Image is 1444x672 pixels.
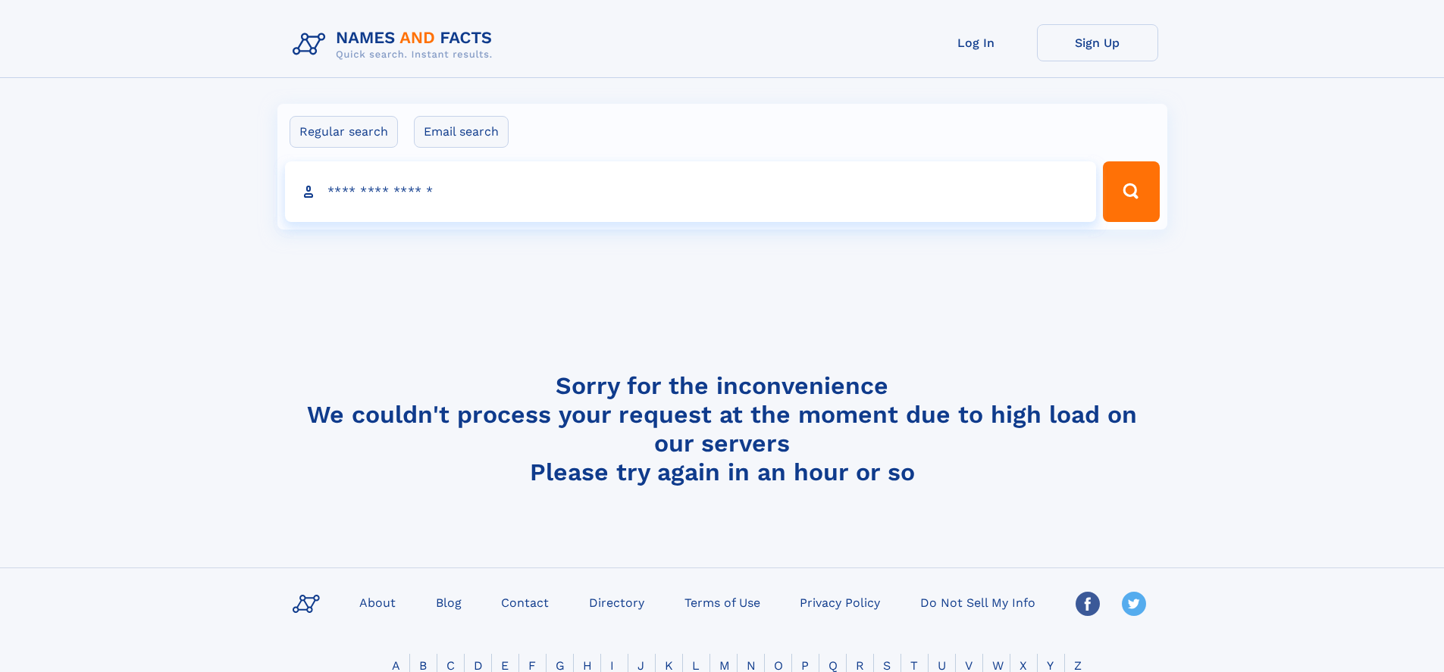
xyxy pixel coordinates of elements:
a: Directory [583,591,650,613]
input: search input [285,161,1097,222]
a: Privacy Policy [794,591,886,613]
img: Facebook [1076,592,1100,616]
img: Logo Names and Facts [287,24,505,65]
a: About [353,591,402,613]
h4: Sorry for the inconvenience We couldn't process your request at the moment due to high load on ou... [287,371,1158,486]
a: Sign Up [1037,24,1158,61]
label: Email search [414,116,509,148]
a: Blog [430,591,468,613]
img: Twitter [1122,592,1146,616]
a: Do Not Sell My Info [914,591,1041,613]
a: Log In [916,24,1037,61]
a: Terms of Use [678,591,766,613]
label: Regular search [290,116,398,148]
a: Contact [495,591,555,613]
button: Search Button [1103,161,1159,222]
